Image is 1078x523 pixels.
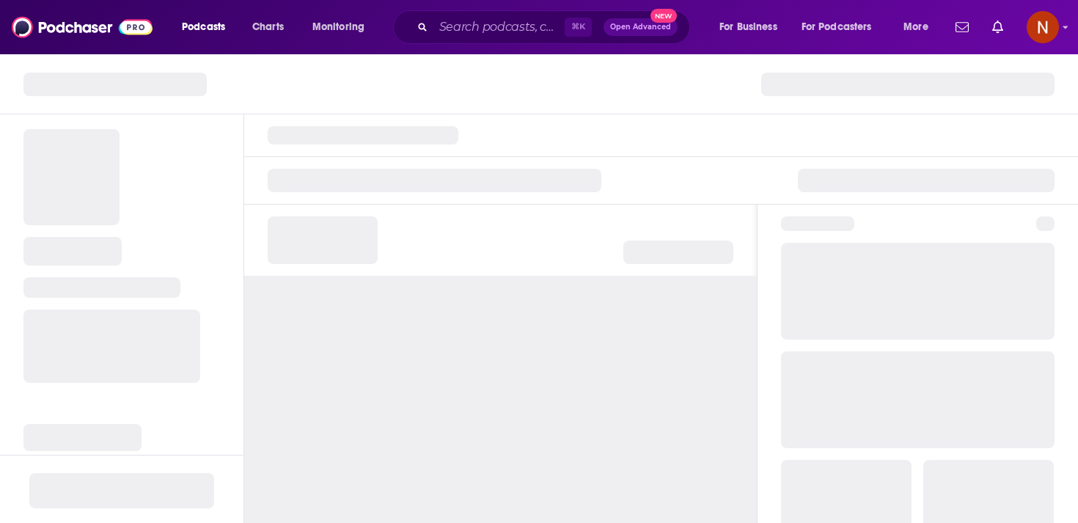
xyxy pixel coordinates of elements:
button: open menu [792,15,893,39]
span: For Podcasters [802,17,872,37]
button: open menu [302,15,384,39]
span: Open Advanced [610,23,671,31]
span: Charts [252,17,284,37]
span: New [650,9,677,23]
button: open menu [172,15,244,39]
input: Search podcasts, credits, & more... [433,15,565,39]
span: Monitoring [312,17,364,37]
img: Podchaser - Follow, Share and Rate Podcasts [12,13,153,41]
span: For Business [719,17,777,37]
a: Charts [243,15,293,39]
a: Show notifications dropdown [986,15,1009,40]
span: Logged in as AdelNBM [1027,11,1059,43]
div: Search podcasts, credits, & more... [407,10,704,44]
button: open menu [893,15,947,39]
button: open menu [709,15,796,39]
img: User Profile [1027,11,1059,43]
button: Show profile menu [1027,11,1059,43]
a: Show notifications dropdown [950,15,975,40]
span: Podcasts [182,17,225,37]
span: More [903,17,928,37]
button: Open AdvancedNew [604,18,678,36]
span: ⌘ K [565,18,592,37]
